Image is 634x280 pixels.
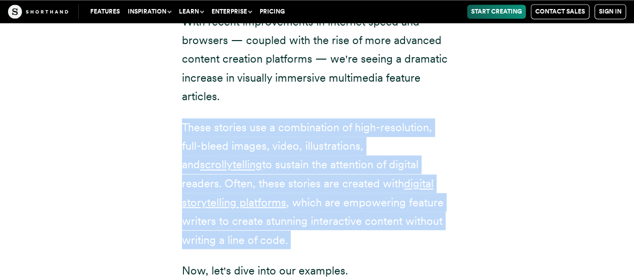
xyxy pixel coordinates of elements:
a: Sign in [594,4,626,19]
p: Now, let's dive into our examples. [182,261,453,279]
button: Learn [175,5,207,19]
p: These stories use a combination of high-resolution, full-bleed images, video, illustrations, and ... [182,118,453,249]
p: With recent improvements in internet speed and browsers — coupled with the rise of more advanced ... [182,13,453,106]
a: Features [86,5,124,19]
a: Pricing [256,5,289,19]
img: The Craft [8,5,68,19]
button: Enterprise [207,5,256,19]
a: Contact Sales [531,4,589,19]
a: Start Creating [467,5,526,19]
a: digital storytelling platforms [182,177,434,208]
a: scrollytelling [200,158,262,171]
button: Inspiration [124,5,175,19]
